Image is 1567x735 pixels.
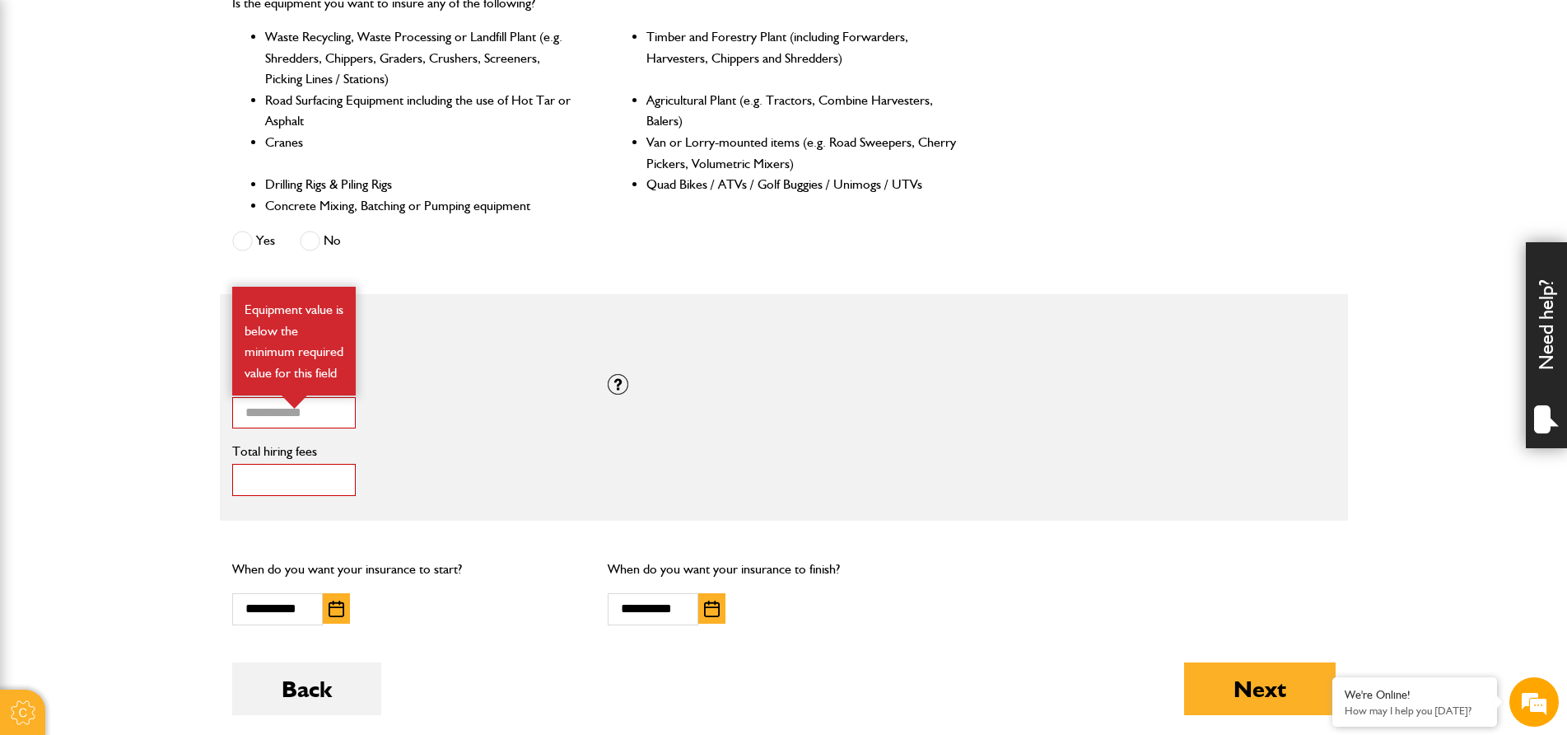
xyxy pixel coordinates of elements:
[270,8,310,48] div: Minimize live chat window
[646,132,958,174] li: Van or Lorry-mounted items (e.g. Road Sweepers, Cherry Pickers, Volumetric Mixers)
[232,231,275,251] label: Yes
[646,174,958,195] li: Quad Bikes / ATVs / Golf Buggies / Unimogs / UTVs
[86,92,277,114] div: Chat with us now
[265,132,577,174] li: Cranes
[646,26,958,90] li: Timber and Forestry Plant (including Forwarders, Harvesters, Chippers and Shredders)
[1526,242,1567,448] div: Need help?
[1345,688,1485,702] div: We're Online!
[224,508,299,530] em: Start Chat
[265,195,577,217] li: Concrete Mixing, Batching or Pumping equipment
[300,231,341,251] label: No
[232,662,381,715] button: Back
[646,90,958,132] li: Agricultural Plant (e.g. Tractors, Combine Harvesters, Balers)
[265,26,577,90] li: Waste Recycling, Waste Processing or Landfill Plant (e.g. Shredders, Chippers, Graders, Crushers,...
[704,601,720,617] img: Choose date
[28,91,69,115] img: d_20077148190_company_1631870298795_20077148190
[21,298,301,494] textarea: Type your message and hit 'Enter'
[21,201,301,237] input: Enter your email address
[21,152,301,189] input: Enter your last name
[265,90,577,132] li: Road Surfacing Equipment including the use of Hot Tar or Asphalt
[265,174,577,195] li: Drilling Rigs & Piling Rigs
[329,601,344,617] img: Choose date
[232,559,584,580] p: When do you want your insurance to start?
[232,287,356,396] div: Equipment value is below the minimum required value for this field
[608,559,959,580] p: When do you want your insurance to finish?
[282,396,307,409] img: error-box-arrow.svg
[1345,705,1485,717] p: How may I help you today?
[21,250,301,286] input: Enter your phone number
[1184,662,1336,715] button: Next
[232,445,584,458] label: Total hiring fees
